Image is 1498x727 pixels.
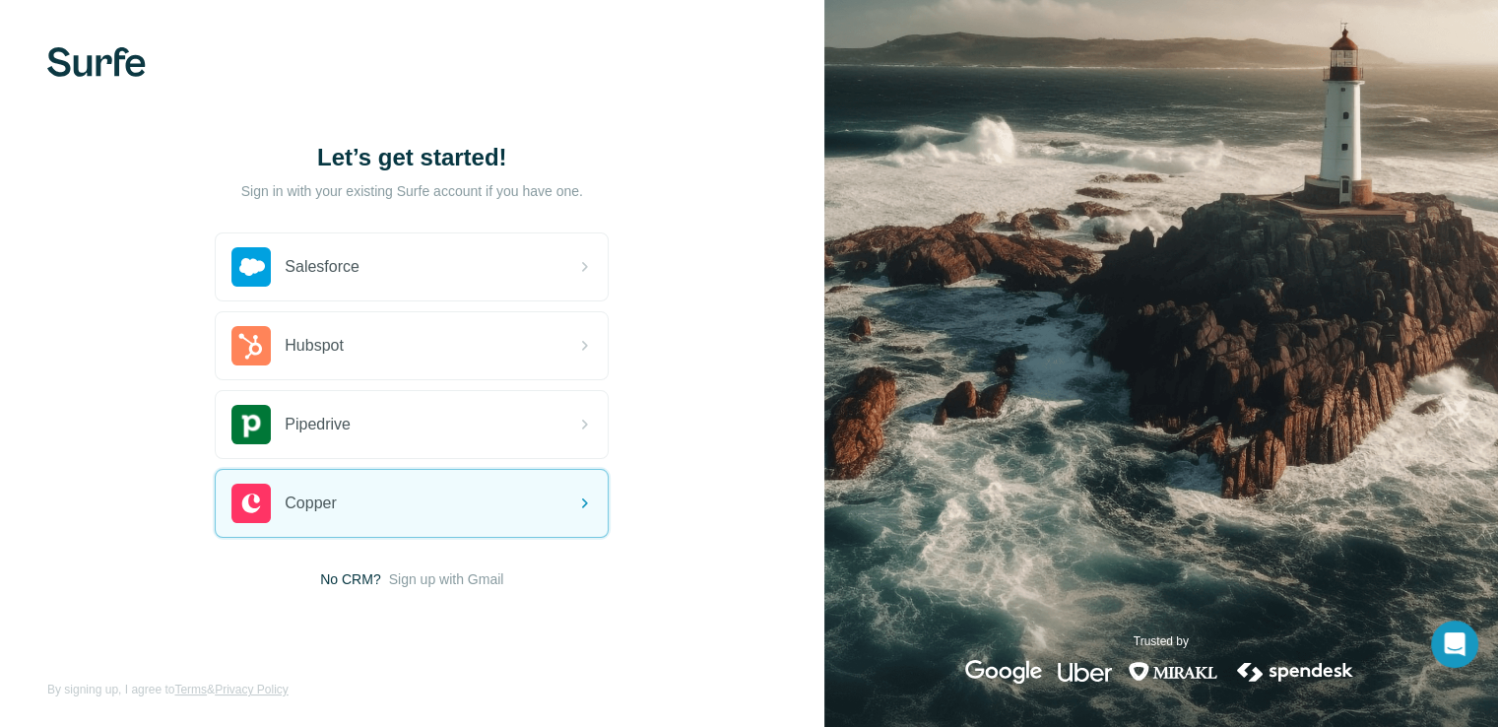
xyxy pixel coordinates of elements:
[285,492,336,515] span: Copper
[1431,621,1478,668] div: Open Intercom Messenger
[231,405,271,444] img: pipedrive's logo
[1058,660,1112,684] img: uber's logo
[1128,660,1218,684] img: mirakl's logo
[215,142,609,173] h1: Let’s get started!
[965,660,1042,684] img: google's logo
[320,569,380,589] span: No CRM?
[285,334,344,358] span: Hubspot
[231,247,271,287] img: salesforce's logo
[1134,632,1189,650] p: Trusted by
[47,47,146,77] img: Surfe's logo
[215,683,289,696] a: Privacy Policy
[285,413,351,436] span: Pipedrive
[47,681,289,698] span: By signing up, I agree to &
[389,569,504,589] button: Sign up with Gmail
[174,683,207,696] a: Terms
[241,181,583,201] p: Sign in with your existing Surfe account if you have one.
[231,326,271,365] img: hubspot's logo
[285,255,359,279] span: Salesforce
[1234,660,1356,684] img: spendesk's logo
[231,484,271,523] img: copper's logo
